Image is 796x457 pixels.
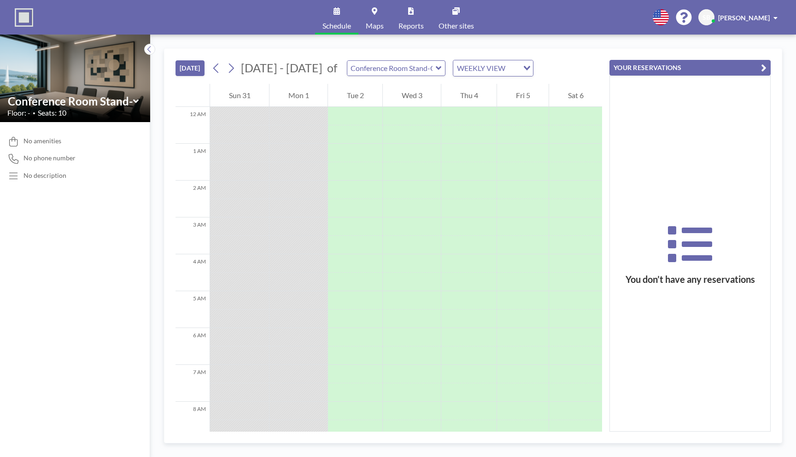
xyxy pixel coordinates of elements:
[23,171,66,180] div: No description
[241,61,322,75] span: [DATE] - [DATE]
[455,62,507,74] span: WEEKLY VIEW
[176,181,210,217] div: 2 AM
[718,14,770,22] span: [PERSON_NAME]
[383,84,441,107] div: Wed 3
[453,60,533,76] div: Search for option
[269,84,328,107] div: Mon 1
[497,84,549,107] div: Fri 5
[322,22,351,29] span: Schedule
[176,107,210,144] div: 12 AM
[610,274,770,285] h3: You don’t have any reservations
[33,110,35,116] span: •
[23,154,76,162] span: No phone number
[176,254,210,291] div: 4 AM
[176,60,205,76] button: [DATE]
[549,84,602,107] div: Sat 6
[176,365,210,402] div: 7 AM
[327,61,337,75] span: of
[176,144,210,181] div: 1 AM
[508,62,518,74] input: Search for option
[398,22,424,29] span: Reports
[347,61,436,76] input: Conference Room Stand-Offices
[176,402,210,439] div: 8 AM
[8,95,133,108] input: Conference Room Stand-Offices
[441,84,497,107] div: Thu 4
[7,108,30,117] span: Floor: -
[609,60,771,76] button: YOUR RESERVATIONS
[176,217,210,254] div: 3 AM
[15,8,33,27] img: organization-logo
[23,137,61,145] span: No amenities
[439,22,474,29] span: Other sites
[38,108,66,117] span: Seats: 10
[328,84,382,107] div: Tue 2
[702,13,710,22] span: SB
[366,22,384,29] span: Maps
[210,84,269,107] div: Sun 31
[176,291,210,328] div: 5 AM
[176,328,210,365] div: 6 AM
